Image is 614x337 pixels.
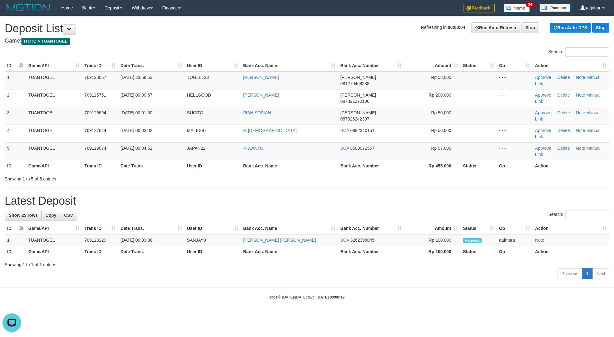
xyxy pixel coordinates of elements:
[60,210,77,221] a: CSV
[82,60,118,71] th: Trans ID: activate to sort column ascending
[431,146,451,151] span: Rp 97,000
[497,246,533,257] th: Op
[241,60,338,71] th: Bank Acc. Name: activate to sort column ascending
[533,60,609,71] th: Action: activate to sort column ascending
[535,146,601,157] a: Manual Link
[404,160,460,171] th: Rp 455.000
[582,268,593,279] a: 1
[26,89,82,107] td: TUANTOGEL
[340,116,369,121] span: Copy 087826242397 to clipboard
[26,160,82,171] th: Game/API
[340,81,369,86] span: Copy 081270468288 to clipboard
[576,128,585,133] a: Note
[9,213,38,218] span: Show 25 rows
[338,246,404,257] th: Bank Acc. Number
[535,146,551,151] a: Approve
[187,110,204,115] span: SUCITO
[539,4,570,12] img: panduan.png
[121,75,152,80] span: [DATE] 23:58:53
[241,246,338,257] th: Bank Acc. Name
[557,268,582,279] a: Previous
[187,128,207,133] span: MALES87
[26,234,82,246] td: TUANTOGEL
[317,295,345,299] strong: [DATE] 00:08:19
[497,223,533,234] th: Op: activate to sort column ascending
[429,93,451,98] span: Rp 200,000
[464,4,495,12] img: Feedback.jpg
[5,142,26,160] td: 5
[5,259,609,268] div: Showing 1 to 1 of 1 entries
[557,93,570,98] a: Delete
[26,246,82,257] th: Game/API
[576,110,585,115] a: Note
[85,93,106,98] span: 709125751
[404,223,460,234] th: Amount: activate to sort column ascending
[350,146,374,151] span: Copy 8680072567 to clipboard
[85,146,106,151] span: 709129674
[121,146,152,151] span: [DATE] 00:04:51
[5,22,609,35] h1: Deposit List
[535,238,544,243] a: Note
[431,75,451,80] span: Rp 58,000
[404,60,460,71] th: Amount: activate to sort column ascending
[26,223,82,234] th: Game/API: activate to sort column ascending
[26,107,82,125] td: TUANTOGEL
[243,110,271,115] a: PIAH SOPIAH
[5,234,26,246] td: 1
[535,75,551,80] a: Approve
[118,160,185,171] th: Date Trans.
[497,60,533,71] th: Op: activate to sort column ascending
[535,128,601,139] a: Manual Link
[187,146,206,151] span: JAPAN22
[460,160,497,171] th: Status
[121,128,152,133] span: [DATE] 00:03:02
[5,38,609,44] h4: Game:
[26,125,82,142] td: TUANTOGEL
[121,93,152,98] span: [DATE] 00:00:57
[269,295,345,299] small: code © [DATE]-[DATE] dwg |
[338,223,404,234] th: Bank Acc. Number: activate to sort column ascending
[243,128,297,133] a: M [DEMOGRAPHIC_DATA]
[535,93,601,104] a: Manual Link
[350,128,374,133] span: Copy 0892340151 to clipboard
[535,110,551,115] a: Approve
[460,223,497,234] th: Status: activate to sort column ascending
[340,110,376,115] span: [PERSON_NAME]
[118,60,185,71] th: Date Trans.: activate to sort column ascending
[5,60,26,71] th: ID: activate to sort column descending
[5,3,52,12] img: MOTION_logo.png
[82,160,118,171] th: Trans ID
[448,25,465,30] strong: 00:00:04
[185,223,241,234] th: User ID: activate to sort column ascending
[243,75,279,80] a: [PERSON_NAME]
[5,173,251,182] div: Showing 1 to 5 of 5 entries
[592,268,609,279] a: Next
[5,223,26,234] th: ID: activate to sort column descending
[243,146,263,151] a: IRWANTO
[557,146,570,151] a: Delete
[497,142,533,160] td: - - -
[497,71,533,89] td: - - -
[118,223,185,234] th: Date Trans.: activate to sort column ascending
[5,160,26,171] th: ID
[526,2,534,7] span: 34
[497,107,533,125] td: - - -
[535,110,601,121] a: Manual Link
[463,238,482,243] span: Accepted
[576,75,585,80] a: Note
[340,93,376,98] span: [PERSON_NAME]
[82,246,118,257] th: Trans ID
[565,47,609,57] input: Search:
[548,210,609,219] label: Search:
[21,38,70,45] span: ITOTO > TUANTOGEL
[118,234,185,246] td: [DATE] 00:03:38
[592,23,609,33] a: Stop
[241,223,338,234] th: Bank Acc. Name: activate to sort column ascending
[5,89,26,107] td: 2
[350,238,374,243] span: Copy 3262398045 to clipboard
[421,25,465,30] span: Refreshing in:
[41,210,60,221] a: Copy
[557,128,570,133] a: Delete
[460,60,497,71] th: Status: activate to sort column ascending
[535,128,551,133] a: Approve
